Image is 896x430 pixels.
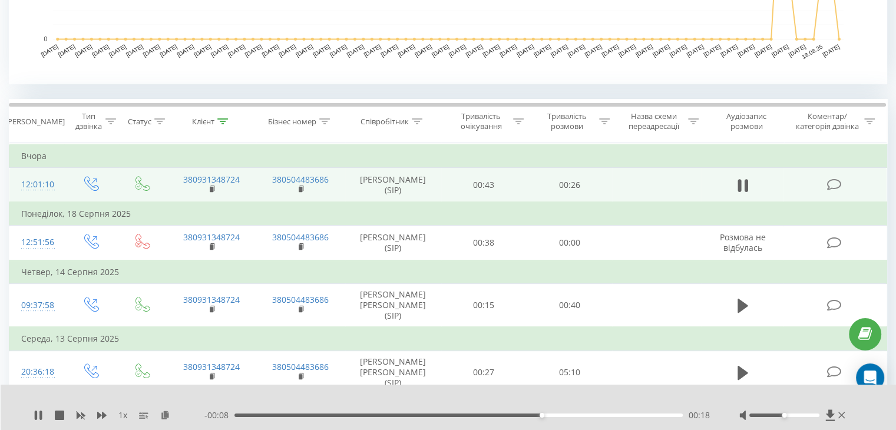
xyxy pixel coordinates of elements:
[441,350,527,394] td: 00:27
[40,43,59,58] text: [DATE]
[527,226,612,260] td: 00:00
[9,327,887,350] td: Середа, 13 Серпня 2025
[515,43,535,58] text: [DATE]
[183,174,240,185] a: 380931348724
[550,43,569,58] text: [DATE]
[540,413,544,418] div: Accessibility label
[192,117,214,127] div: Клієнт
[9,202,887,226] td: Понеділок, 18 Серпня 2025
[272,231,329,243] a: 380504483686
[533,43,552,58] text: [DATE]
[788,43,807,58] text: [DATE]
[272,174,329,185] a: 380504483686
[21,294,52,317] div: 09:37:58
[856,363,884,392] div: Open Intercom Messenger
[441,168,527,203] td: 00:43
[396,43,416,58] text: [DATE]
[792,111,861,131] div: Коментар/категорія дзвінка
[736,43,756,58] text: [DATE]
[361,117,409,127] div: Співробітник
[452,111,511,131] div: Тривалість очікування
[159,43,178,58] text: [DATE]
[345,168,441,203] td: [PERSON_NAME] (SIP)
[183,294,240,305] a: 380931348724
[498,43,518,58] text: [DATE]
[379,43,399,58] text: [DATE]
[57,43,77,58] text: [DATE]
[617,43,637,58] text: [DATE]
[261,43,280,58] text: [DATE]
[272,361,329,372] a: 380504483686
[481,43,501,58] text: [DATE]
[345,350,441,394] td: [PERSON_NAME] [PERSON_NAME] (SIP)
[21,231,52,254] div: 12:51:56
[74,111,102,131] div: Тип дзвінка
[176,43,195,58] text: [DATE]
[623,111,685,131] div: Назва схеми переадресації
[329,43,348,58] text: [DATE]
[21,360,52,383] div: 20:36:18
[277,43,297,58] text: [DATE]
[204,409,234,421] span: - 00:08
[702,43,722,58] text: [DATE]
[295,43,314,58] text: [DATE]
[9,144,887,168] td: Вчора
[5,117,65,127] div: [PERSON_NAME]
[686,43,705,58] text: [DATE]
[652,43,671,58] text: [DATE]
[719,43,739,58] text: [DATE]
[128,117,151,127] div: Статус
[9,260,887,284] td: Четвер, 14 Серпня 2025
[720,231,766,253] span: Розмова не відбулась
[689,409,710,421] span: 00:18
[244,43,263,58] text: [DATE]
[21,173,52,196] div: 12:01:10
[441,226,527,260] td: 00:38
[600,43,620,58] text: [DATE]
[44,36,47,42] text: 0
[801,43,824,60] text: 18.08.25
[312,43,331,58] text: [DATE]
[272,294,329,305] a: 380504483686
[183,361,240,372] a: 380931348724
[465,43,484,58] text: [DATE]
[441,283,527,327] td: 00:15
[91,43,110,58] text: [DATE]
[118,409,127,421] span: 1 x
[345,283,441,327] td: [PERSON_NAME] [PERSON_NAME] (SIP)
[537,111,596,131] div: Тривалість розмови
[448,43,467,58] text: [DATE]
[669,43,688,58] text: [DATE]
[431,43,450,58] text: [DATE]
[108,43,127,58] text: [DATE]
[527,350,612,394] td: 05:10
[142,43,161,58] text: [DATE]
[527,283,612,327] td: 00:40
[210,43,229,58] text: [DATE]
[527,168,612,203] td: 00:26
[584,43,603,58] text: [DATE]
[821,43,841,58] text: [DATE]
[183,231,240,243] a: 380931348724
[414,43,433,58] text: [DATE]
[193,43,212,58] text: [DATE]
[125,43,144,58] text: [DATE]
[227,43,246,58] text: [DATE]
[345,226,441,260] td: [PERSON_NAME] (SIP)
[567,43,586,58] text: [DATE]
[74,43,93,58] text: [DATE]
[753,43,773,58] text: [DATE]
[363,43,382,58] text: [DATE]
[782,413,786,418] div: Accessibility label
[712,111,781,131] div: Аудіозапис розмови
[268,117,316,127] div: Бізнес номер
[771,43,790,58] text: [DATE]
[634,43,654,58] text: [DATE]
[346,43,365,58] text: [DATE]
